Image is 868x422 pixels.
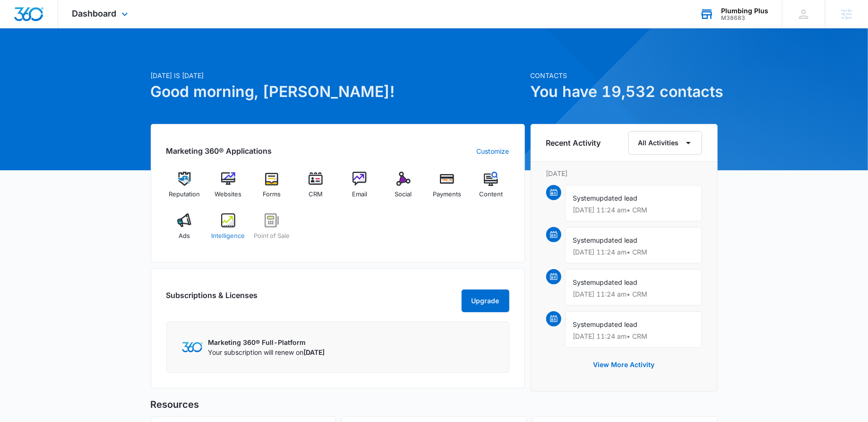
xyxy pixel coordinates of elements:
p: [DATE] 11:24 am • CRM [573,291,694,298]
span: Point of Sale [254,231,290,241]
span: Payments [433,190,461,199]
p: [DATE] 11:24 am • CRM [573,249,694,255]
a: Ads [166,213,203,247]
p: [DATE] is [DATE] [151,70,525,80]
div: account name [721,7,768,15]
img: Marketing 360 Logo [182,342,203,352]
a: Point of Sale [254,213,290,247]
span: Email [352,190,367,199]
a: Customize [477,146,509,156]
span: updated lead [596,194,638,202]
a: Social [385,172,421,206]
button: View More Activity [584,353,664,376]
span: Content [479,190,503,199]
h5: Resources [151,397,718,412]
span: Ads [179,231,190,241]
a: Payments [429,172,465,206]
a: Websites [210,172,246,206]
h2: Subscriptions & Licenses [166,290,258,308]
a: Intelligence [210,213,246,247]
button: All Activities [628,131,702,155]
p: Your subscription will renew on [208,347,325,357]
span: CRM [309,190,323,199]
span: Reputation [169,190,200,199]
p: [DATE] 11:24 am • CRM [573,333,694,340]
a: Reputation [166,172,203,206]
div: account id [721,15,768,21]
p: Marketing 360® Full-Platform [208,337,325,347]
a: CRM [298,172,334,206]
span: System [573,278,596,286]
span: Social [395,190,412,199]
a: Forms [254,172,290,206]
a: Email [342,172,378,206]
span: Intelligence [211,231,245,241]
h1: Good morning, [PERSON_NAME]! [151,80,525,103]
span: updated lead [596,320,638,328]
span: Websites [215,190,241,199]
span: Forms [263,190,281,199]
span: System [573,194,596,202]
span: updated lead [596,236,638,244]
h2: Marketing 360® Applications [166,145,272,157]
button: Upgrade [462,290,509,312]
h6: Recent Activity [546,137,601,149]
h1: You have 19,532 contacts [531,80,718,103]
p: [DATE] 11:24 am • CRM [573,207,694,213]
span: [DATE] [304,348,325,356]
span: System [573,320,596,328]
span: Dashboard [72,9,117,18]
p: [DATE] [546,168,702,178]
span: System [573,236,596,244]
span: updated lead [596,278,638,286]
a: Content [473,172,509,206]
p: Contacts [531,70,718,80]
